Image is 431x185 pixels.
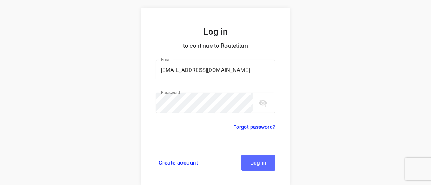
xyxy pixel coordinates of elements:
[156,41,275,51] p: to continue to Routetitan
[250,160,267,166] span: Log in
[156,155,201,171] a: Create account
[159,160,198,166] span: Create account
[241,155,275,171] button: Log in
[156,26,275,38] h5: Log in
[256,96,270,110] button: toggle password visibility
[233,123,275,131] a: Forgot password?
